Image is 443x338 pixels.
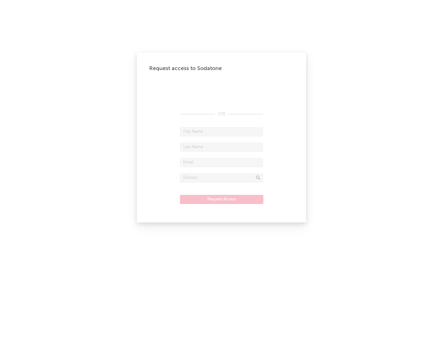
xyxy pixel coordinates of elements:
div: OR [180,111,263,118]
input: First Name [180,127,263,136]
div: Request access to Sodatone [149,65,294,72]
button: Request Access [180,195,263,204]
input: Email [180,158,263,167]
input: Division [180,173,263,183]
input: Last Name [180,143,263,152]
